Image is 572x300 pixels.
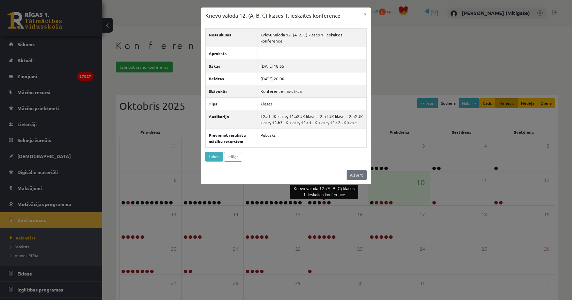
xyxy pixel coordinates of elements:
[290,185,358,199] div: Krievu valoda 12. (A, B, C) klases 1. ieskaites konference
[205,12,340,20] h3: Krievu valoda 12. (A, B, C) klases 1. ieskaites konference
[257,97,366,110] td: Klases
[206,110,257,129] th: Auditorija
[206,72,257,85] th: Beidzas
[257,110,366,129] td: 12.a1 JK klase, 12.a2 JK klase, 12.b1 JK klase, 12.b2 JK klase, 12.b3 JK klase, 12.c1 JK klase, 1...
[257,129,366,147] td: Publisks
[206,85,257,97] th: Stāvoklis
[206,129,257,147] th: Pievienot ierakstu mācību resursiem
[206,47,257,60] th: Apraksts
[206,28,257,47] th: Nosaukums
[257,28,366,47] td: Krievu valoda 12. (A, B, C) klases 1. ieskaites konference
[257,60,366,72] td: [DATE] 18:55
[205,152,223,162] a: Labot
[360,7,371,20] button: ×
[257,72,366,85] td: [DATE] 20:00
[206,60,257,72] th: Sākas
[347,170,367,180] a: Aizvērt
[206,97,257,110] th: Tips
[257,85,366,97] td: Konference nav sākta
[224,152,242,162] a: Ielūgt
